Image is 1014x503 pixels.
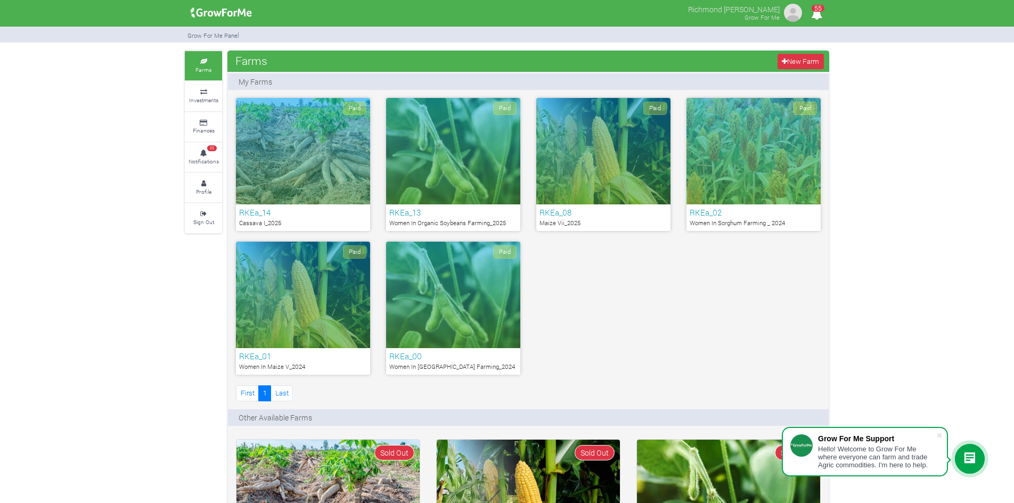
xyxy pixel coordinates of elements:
small: Grow For Me [745,13,780,21]
p: Women In [GEOGRAPHIC_DATA] Farming_2024 [389,362,517,372]
h6: RKEa_14 [239,208,367,217]
p: Richmond [PERSON_NAME] [688,2,780,15]
p: Cassava I_2025 [239,219,367,228]
span: Farms [233,50,270,71]
p: Women In Sorghum Farming _ 2024 [690,219,817,228]
p: Other Available Farms [239,412,312,423]
span: Paid [493,245,517,259]
h6: RKEa_13 [389,208,517,217]
img: growforme image [187,2,256,23]
a: New Farm [778,54,824,69]
img: growforme image [782,2,804,23]
span: Paid [493,102,517,115]
span: Paid [343,102,366,115]
a: 55 Notifications [185,143,222,172]
a: Investments [185,81,222,111]
small: Profile [196,188,211,195]
a: Paid RKEa_14 Cassava I_2025 [236,98,370,231]
span: Sold Out [374,445,414,460]
a: Paid RKEa_13 Women In Organic Soybeans Farming_2025 [386,98,520,231]
h6: RKEa_02 [690,208,817,217]
a: Paid RKEa_00 Women In [GEOGRAPHIC_DATA] Farming_2024 [386,242,520,375]
small: Sign Out [193,218,214,226]
span: Paid [643,102,667,115]
a: Sign Out [185,203,222,233]
a: Paid RKEa_02 Women In Sorghum Farming _ 2024 [686,98,821,231]
div: Hello! Welcome to Grow For Me where everyone can farm and trade Agric commodities. I'm here to help. [818,445,936,469]
p: Maize Vii_2025 [539,219,667,228]
nav: Page Navigation [236,385,293,401]
a: Last [271,385,293,401]
a: Paid RKEa_08 Maize Vii_2025 [536,98,670,231]
p: My Farms [239,76,272,87]
small: Farms [195,66,211,73]
h6: RKEa_01 [239,351,367,361]
a: Farms [185,51,222,80]
a: Profile [185,173,222,202]
i: Notifications [806,2,827,26]
small: Finances [193,127,215,134]
span: Paid [343,245,366,259]
p: Women In Maize V_2024 [239,362,367,372]
small: Grow For Me Panel [187,31,239,39]
small: Notifications [189,158,219,165]
div: Grow For Me Support [818,434,936,443]
p: Women In Organic Soybeans Farming_2025 [389,219,517,228]
span: 55 [812,5,824,12]
span: Paid [794,102,817,115]
h6: RKEa_08 [539,208,667,217]
h6: RKEa_00 [389,351,517,361]
a: Paid RKEa_01 Women In Maize V_2024 [236,242,370,375]
a: 55 [806,10,827,20]
span: Sold Out [775,445,815,460]
a: Finances [185,112,222,142]
span: Sold Out [575,445,615,460]
a: 1 [258,385,271,401]
a: First [236,385,259,401]
small: Investments [189,96,218,104]
span: 55 [207,145,217,152]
